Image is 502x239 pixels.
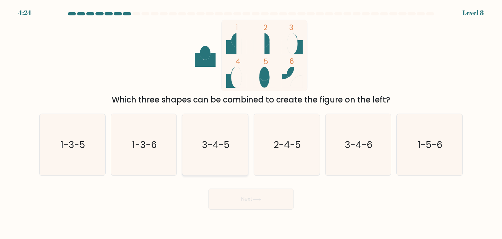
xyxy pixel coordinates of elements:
[132,138,157,151] text: 1-3-6
[289,56,294,66] tspan: 6
[202,138,230,151] text: 3-4-5
[236,22,238,33] tspan: 1
[18,8,31,18] div: 4:24
[462,8,484,18] div: Level 8
[43,94,459,106] div: Which three shapes can be combined to create the figure on the left?
[345,138,373,151] text: 3-4-6
[209,189,293,210] button: Next
[61,138,85,151] text: 1-3-5
[263,56,268,67] tspan: 5
[236,56,241,66] tspan: 4
[418,138,443,151] text: 1-5-6
[289,22,293,33] tspan: 3
[274,138,301,151] text: 2-4-5
[263,22,268,33] tspan: 2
